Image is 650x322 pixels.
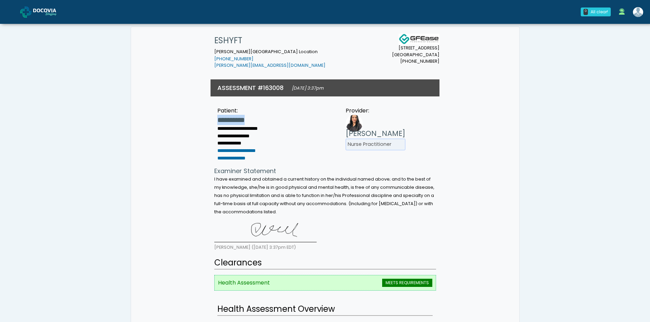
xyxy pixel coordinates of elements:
div: Patient: [217,107,273,115]
img: Shakerra Crippen [633,7,643,17]
a: 0 All clear! [577,5,615,19]
img: Docovia [33,9,67,15]
img: Docovia Staffing Logo [399,34,439,45]
a: [PERSON_NAME][EMAIL_ADDRESS][DOMAIN_NAME] [214,62,326,68]
div: 0 [583,9,588,15]
small: I have examined and obtained a current history on the individual named above; and to the best of ... [214,176,434,215]
a: Docovia [20,1,67,23]
small: [PERSON_NAME][GEOGRAPHIC_DATA] Location [214,49,326,68]
img: Docovia [20,6,31,18]
li: Health Assessment [214,275,436,291]
h3: [PERSON_NAME] [346,128,405,139]
h2: Clearances [214,257,436,270]
small: [DATE] 3:37pm [292,85,323,91]
button: Open LiveChat chat widget [5,3,26,23]
h3: ASSESSMENT #163008 [217,83,284,92]
span: MEETS REQUIREMENTS [382,279,432,287]
div: All clear! [591,9,608,15]
h2: Health Assessment Overview [217,303,433,316]
a: [PHONE_NUMBER] [214,56,254,62]
small: [STREET_ADDRESS] [GEOGRAPHIC_DATA] [PHONE_NUMBER] [392,45,439,64]
small: [PERSON_NAME] ([DATE] 3:37pm EDT) [214,244,296,250]
div: Provider: [346,107,405,115]
li: Nurse Practitioner [346,139,405,150]
img: Provider image [346,115,363,132]
img: twiWrgAAAAZJREFUAwBAhiYrp6wuBQAAAABJRU5ErkJggg== [214,218,317,242]
h1: ESHYFT [214,34,326,47]
h4: Examiner Statement [214,167,436,175]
